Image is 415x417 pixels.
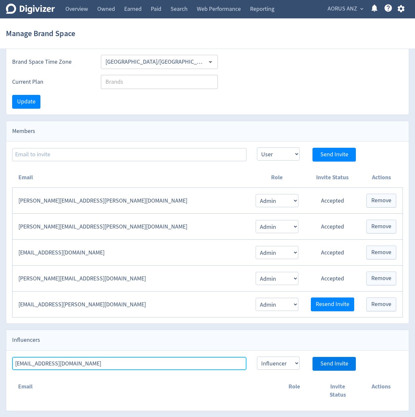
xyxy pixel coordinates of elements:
[12,240,250,266] td: [EMAIL_ADDRESS][DOMAIN_NAME]
[316,301,349,307] span: Resend Invite
[12,377,273,405] th: Email
[12,148,246,161] input: Email to invite
[320,361,348,367] span: Send Invite
[371,224,391,230] span: Remove
[371,250,391,255] span: Remove
[366,272,396,285] button: Remove
[371,275,391,281] span: Remove
[366,246,396,259] button: Remove
[320,152,348,158] span: Send Invite
[304,214,360,240] td: Accepted
[12,214,250,240] td: [PERSON_NAME][EMAIL_ADDRESS][PERSON_NAME][DOMAIN_NAME]
[6,23,75,44] h1: Manage Brand Space
[6,121,409,142] div: Members
[304,188,360,214] td: Accepted
[6,330,409,350] div: Influencers
[12,188,250,214] td: [PERSON_NAME][EMAIL_ADDRESS][PERSON_NAME][DOMAIN_NAME]
[366,297,396,311] button: Remove
[304,240,360,266] td: Accepted
[205,57,216,67] button: Open
[304,167,360,188] th: Invite Status
[366,194,396,208] button: Remove
[12,95,40,109] button: Update
[312,357,356,371] button: Send Invite
[312,148,356,162] button: Send Invite
[249,167,304,188] th: Role
[273,377,316,405] th: Role
[12,357,246,370] input: Email to invite
[359,377,403,405] th: Actions
[316,377,359,405] th: Invite Status
[328,4,357,14] span: AORUS ANZ
[12,266,250,292] td: [PERSON_NAME][EMAIL_ADDRESS][DOMAIN_NAME]
[12,58,90,66] label: Brand Space Time Zone
[325,4,365,14] button: AORUS ANZ
[366,220,396,233] button: Remove
[12,167,250,188] th: Email
[311,297,354,311] button: Resend Invite
[304,266,360,292] td: Accepted
[360,167,403,188] th: Actions
[12,292,250,318] td: [EMAIL_ADDRESS][PERSON_NAME][DOMAIN_NAME]
[359,6,365,12] span: expand_more
[371,301,391,307] span: Remove
[12,78,90,86] label: Current Plan
[103,57,205,67] input: Select Timezone
[17,99,35,105] span: Update
[371,198,391,204] span: Remove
